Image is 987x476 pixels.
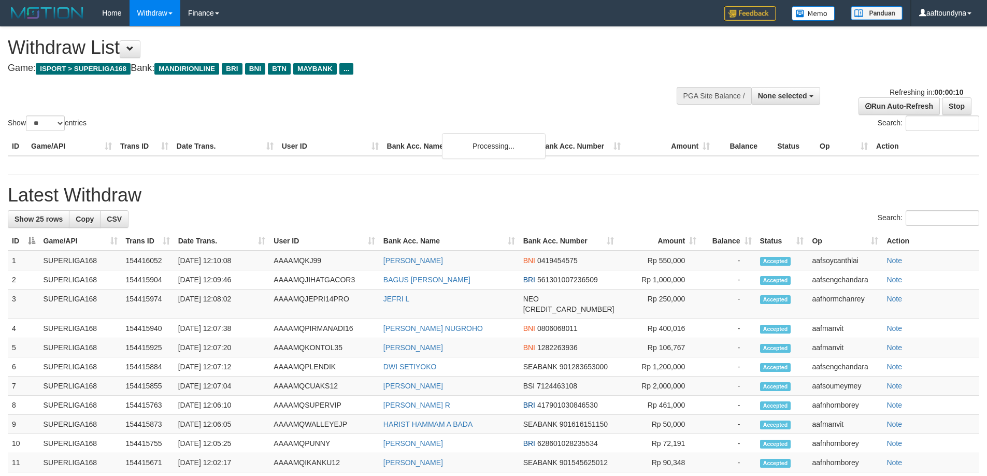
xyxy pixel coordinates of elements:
td: AAAAMQJIHATGACOR3 [269,270,379,290]
td: 8 [8,396,39,415]
td: Rp 461,000 [618,396,700,415]
td: - [700,377,755,396]
td: Rp 550,000 [618,251,700,270]
label: Search: [878,116,979,131]
span: BNI [523,324,535,333]
td: SUPERLIGA168 [39,396,122,415]
span: BRI [523,401,535,409]
td: AAAAMQPIRMANADI16 [269,319,379,338]
th: User ID: activate to sort column ascending [269,232,379,251]
span: Accepted [760,459,791,468]
td: Rp 1,000,000 [618,270,700,290]
td: - [700,357,755,377]
span: Copy 0806068011 to clipboard [537,324,578,333]
td: [DATE] 12:07:12 [174,357,270,377]
span: Copy 0419454575 to clipboard [537,256,578,265]
span: SEABANK [523,420,557,428]
td: AAAAMQCUAKS12 [269,377,379,396]
td: AAAAMQPUNNY [269,434,379,453]
span: Accepted [760,382,791,391]
a: [PERSON_NAME] [383,256,443,265]
a: [PERSON_NAME] [383,439,443,448]
td: AAAAMQWALLEYEJP [269,415,379,434]
td: SUPERLIGA168 [39,357,122,377]
span: BRI [222,63,242,75]
div: PGA Site Balance / [677,87,751,105]
td: [DATE] 12:06:05 [174,415,270,434]
td: AAAAMQPLENDIK [269,357,379,377]
a: BAGUS [PERSON_NAME] [383,276,470,284]
td: Rp 1,200,000 [618,357,700,377]
td: 10 [8,434,39,453]
span: Copy 628601028235534 to clipboard [537,439,598,448]
td: SUPERLIGA168 [39,251,122,270]
td: [DATE] 12:02:17 [174,453,270,472]
th: Op: activate to sort column ascending [808,232,882,251]
span: CSV [107,215,122,223]
th: Op [816,137,872,156]
a: CSV [100,210,128,228]
td: SUPERLIGA168 [39,377,122,396]
td: aafnhornborey [808,453,882,472]
span: Accepted [760,276,791,285]
span: Copy 901283653000 to clipboard [560,363,608,371]
img: panduan.png [851,6,903,20]
td: 154415904 [122,270,174,290]
td: [DATE] 12:07:04 [174,377,270,396]
td: 154415940 [122,319,174,338]
td: [DATE] 12:09:46 [174,270,270,290]
th: Bank Acc. Number [536,137,625,156]
span: ... [339,63,353,75]
th: User ID [278,137,383,156]
th: Status [773,137,816,156]
span: Accepted [760,401,791,410]
th: Amount [625,137,714,156]
td: aafsengchandara [808,357,882,377]
td: SUPERLIGA168 [39,290,122,319]
td: aafsoumeymey [808,377,882,396]
td: 9 [8,415,39,434]
a: Note [886,439,902,448]
span: Copy 417901030846530 to clipboard [537,401,598,409]
a: [PERSON_NAME] R [383,401,450,409]
td: 3 [8,290,39,319]
th: Balance: activate to sort column ascending [700,232,755,251]
th: Trans ID [116,137,173,156]
span: ISPORT > SUPERLIGA168 [36,63,131,75]
button: None selected [751,87,820,105]
a: Note [886,256,902,265]
h1: Withdraw List [8,37,648,58]
div: Processing... [442,133,546,159]
td: 7 [8,377,39,396]
td: SUPERLIGA168 [39,415,122,434]
td: [DATE] 12:10:08 [174,251,270,270]
a: Note [886,343,902,352]
span: BNI [245,63,265,75]
td: AAAAMQSUPERVIP [269,396,379,415]
span: Copy 1282263936 to clipboard [537,343,578,352]
span: Accepted [760,295,791,304]
span: None selected [758,92,807,100]
span: Copy 901616151150 to clipboard [560,420,608,428]
td: aafmanvit [808,415,882,434]
img: MOTION_logo.png [8,5,87,21]
span: Copy 5859459254537433 to clipboard [523,305,614,313]
span: SEABANK [523,363,557,371]
a: Show 25 rows [8,210,69,228]
td: aafsoycanthlai [808,251,882,270]
h1: Latest Withdraw [8,185,979,206]
h4: Game: Bank: [8,63,648,74]
span: Refreshing in: [890,88,963,96]
th: ID [8,137,27,156]
a: HARIST HAMMAM A BADA [383,420,473,428]
td: aafmanvit [808,338,882,357]
span: Accepted [760,325,791,334]
a: Note [886,401,902,409]
span: BSI [523,382,535,390]
span: Accepted [760,344,791,353]
td: SUPERLIGA168 [39,270,122,290]
td: [DATE] 12:06:10 [174,396,270,415]
a: [PERSON_NAME] NUGROHO [383,324,483,333]
td: - [700,396,755,415]
th: Date Trans.: activate to sort column ascending [174,232,270,251]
